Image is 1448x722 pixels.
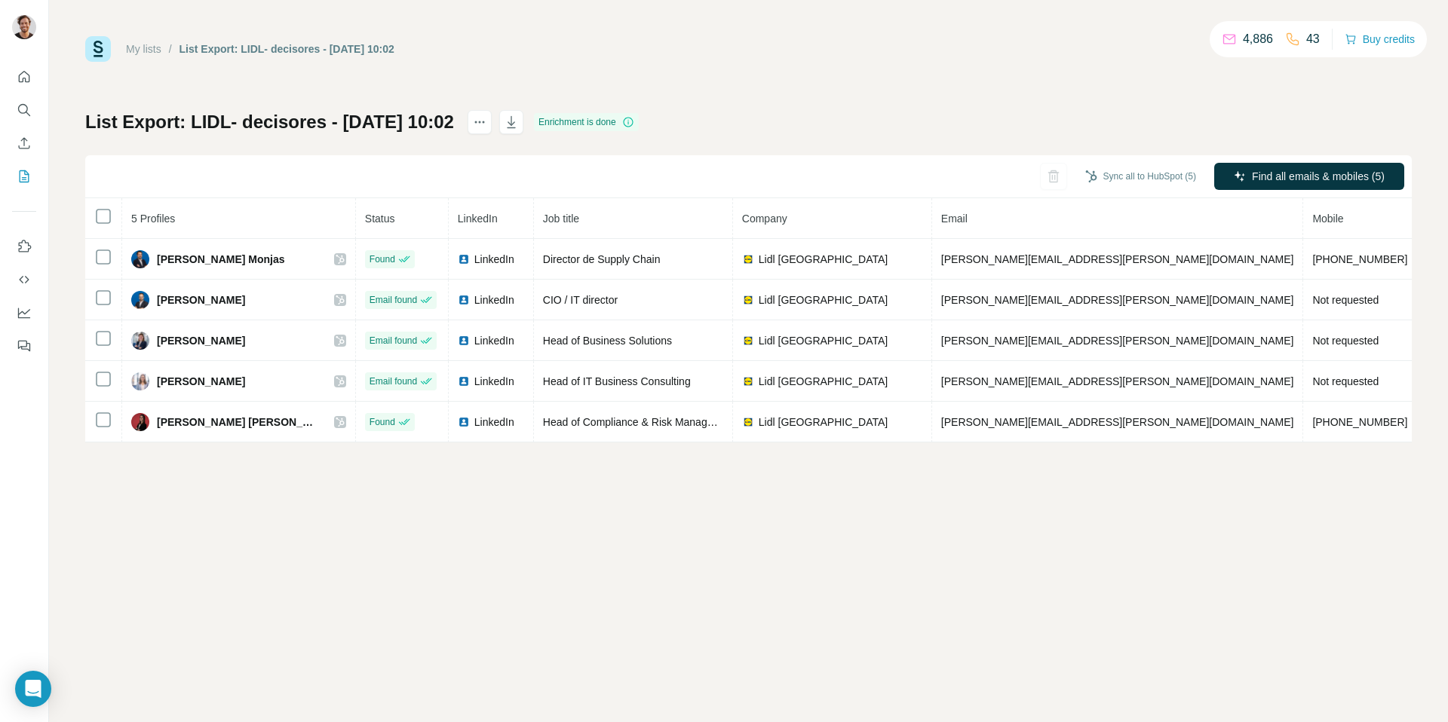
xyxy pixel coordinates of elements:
img: LinkedIn logo [458,416,470,428]
button: Find all emails & mobiles (5) [1214,163,1404,190]
img: company-logo [742,375,754,387]
button: Search [12,96,36,124]
img: company-logo [742,294,754,306]
span: 5 Profiles [131,213,175,225]
span: Email [941,213,968,225]
span: Found [370,415,395,429]
span: Head of IT Business Consulting [543,375,691,387]
span: Email found [370,293,417,307]
div: Open Intercom Messenger [15,671,51,707]
img: LinkedIn logo [458,253,470,265]
span: LinkedIn [474,333,514,348]
button: actions [468,110,492,134]
img: company-logo [742,253,754,265]
span: Find all emails & mobiles (5) [1252,169,1385,184]
button: Buy credits [1345,29,1415,50]
button: My lists [12,163,36,190]
img: Avatar [131,413,149,431]
img: Surfe Logo [85,36,111,62]
span: Found [370,252,395,266]
button: Quick start [12,63,36,90]
span: Director de Supply Chain [543,253,661,265]
span: [PERSON_NAME] [PERSON_NAME] [157,415,319,430]
img: Avatar [12,15,36,39]
span: [PERSON_NAME][EMAIL_ADDRESS][PERSON_NAME][DOMAIN_NAME] [941,375,1294,387]
div: Enrichment is done [534,113,639,131]
span: [PERSON_NAME][EMAIL_ADDRESS][PERSON_NAME][DOMAIN_NAME] [941,294,1294,306]
button: Feedback [12,332,36,359]
p: 43 [1306,30,1320,48]
span: [PERSON_NAME] [157,374,245,389]
span: LinkedIn [458,213,498,225]
img: Avatar [131,372,149,390]
a: My lists [126,43,161,55]
span: Job title [543,213,579,225]
img: Avatar [131,291,149,309]
span: Mobile [1312,213,1343,225]
span: [PHONE_NUMBER] [1312,253,1407,265]
span: Lidl [GEOGRAPHIC_DATA] [759,333,888,348]
span: Head of Business Solutions [543,335,672,347]
span: Not requested [1312,294,1379,306]
button: Use Surfe API [12,266,36,293]
span: [PHONE_NUMBER] [1312,416,1407,428]
img: LinkedIn logo [458,375,470,387]
span: Lidl [GEOGRAPHIC_DATA] [759,252,888,267]
div: List Export: LIDL- decisores - [DATE] 10:02 [179,41,394,57]
button: Dashboard [12,299,36,326]
span: Head of Compliance & Risk Management [543,416,737,428]
img: Avatar [131,332,149,350]
span: [PERSON_NAME][EMAIL_ADDRESS][PERSON_NAME][DOMAIN_NAME] [941,416,1294,428]
span: [PERSON_NAME] [157,333,245,348]
span: [PERSON_NAME][EMAIL_ADDRESS][PERSON_NAME][DOMAIN_NAME] [941,335,1294,347]
p: 4,886 [1243,30,1273,48]
button: Enrich CSV [12,130,36,157]
img: Avatar [131,250,149,268]
span: Lidl [GEOGRAPHIC_DATA] [759,292,888,307]
span: CIO / IT director [543,294,618,306]
span: Not requested [1312,375,1379,387]
h1: List Export: LIDL- decisores - [DATE] 10:02 [85,110,454,134]
img: company-logo [742,416,754,428]
span: [PERSON_NAME] [157,292,245,307]
button: Sync all to HubSpot (5) [1075,165,1207,188]
li: / [169,41,172,57]
span: LinkedIn [474,374,514,389]
img: LinkedIn logo [458,335,470,347]
button: Use Surfe on LinkedIn [12,233,36,260]
span: Not requested [1312,335,1379,347]
span: LinkedIn [474,252,514,267]
span: Lidl [GEOGRAPHIC_DATA] [759,374,888,389]
span: LinkedIn [474,292,514,307]
img: LinkedIn logo [458,294,470,306]
span: Lidl [GEOGRAPHIC_DATA] [759,415,888,430]
span: Email found [370,334,417,347]
span: Status [365,213,395,225]
span: Company [742,213,787,225]
span: [PERSON_NAME] Monjas [157,252,285,267]
span: LinkedIn [474,415,514,430]
img: company-logo [742,335,754,347]
span: [PERSON_NAME][EMAIL_ADDRESS][PERSON_NAME][DOMAIN_NAME] [941,253,1294,265]
span: Email found [370,375,417,388]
